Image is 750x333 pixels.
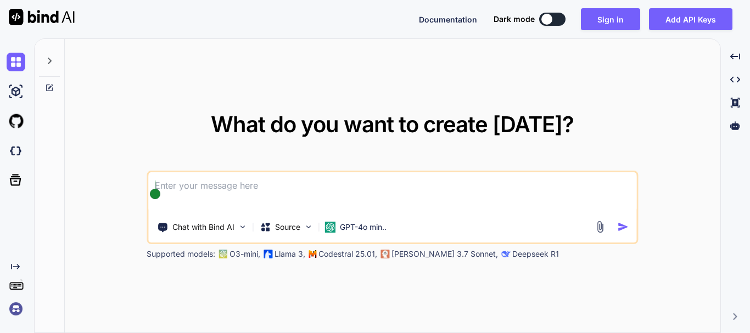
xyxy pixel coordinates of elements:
button: Add API Keys [649,8,732,30]
img: githubLight [7,112,25,131]
img: claude [501,250,510,258]
img: chat [7,53,25,71]
img: darkCloudIdeIcon [7,142,25,160]
img: icon [617,221,629,233]
p: Llama 3, [275,249,305,259]
p: Chat with Bind AI [172,222,234,233]
img: ai-studio [7,82,25,101]
button: Sign in [581,8,640,30]
img: Llama2 [264,250,272,258]
img: Mistral-AI [309,250,316,258]
p: O3-mini, [230,249,260,259]
img: claude [380,250,389,258]
p: GPT-4o min.. [340,222,387,233]
img: Pick Models [304,222,313,232]
img: Pick Tools [238,222,247,232]
span: Dark mode [494,14,535,25]
img: GPT-4 [219,250,227,258]
img: signin [7,300,25,318]
p: Deepseek R1 [512,249,559,259]
p: Supported models: [147,249,215,259]
span: What do you want to create [DATE]? [211,111,574,138]
img: GPT-4o mini [324,222,335,233]
button: Documentation [419,14,477,25]
p: [PERSON_NAME] 3.7 Sonnet, [391,249,498,259]
p: Codestral 25.01, [318,249,377,259]
p: Source [275,222,300,233]
img: attachment [594,221,606,233]
span: Documentation [419,15,477,24]
img: Bind AI [9,9,75,25]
